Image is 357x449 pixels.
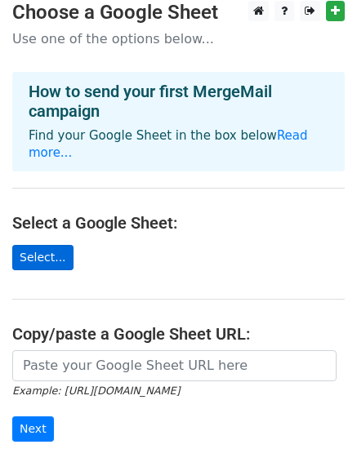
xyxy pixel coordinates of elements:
a: Read more... [29,128,308,160]
p: Use one of the options below... [12,30,345,47]
small: Example: [URL][DOMAIN_NAME] [12,385,180,397]
h4: Select a Google Sheet: [12,213,345,233]
p: Find your Google Sheet in the box below [29,127,328,162]
a: Select... [12,245,74,270]
h3: Choose a Google Sheet [12,1,345,24]
h4: How to send your first MergeMail campaign [29,82,328,121]
h4: Copy/paste a Google Sheet URL: [12,324,345,344]
iframe: Chat Widget [275,371,357,449]
input: Next [12,416,54,442]
input: Paste your Google Sheet URL here [12,350,337,381]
